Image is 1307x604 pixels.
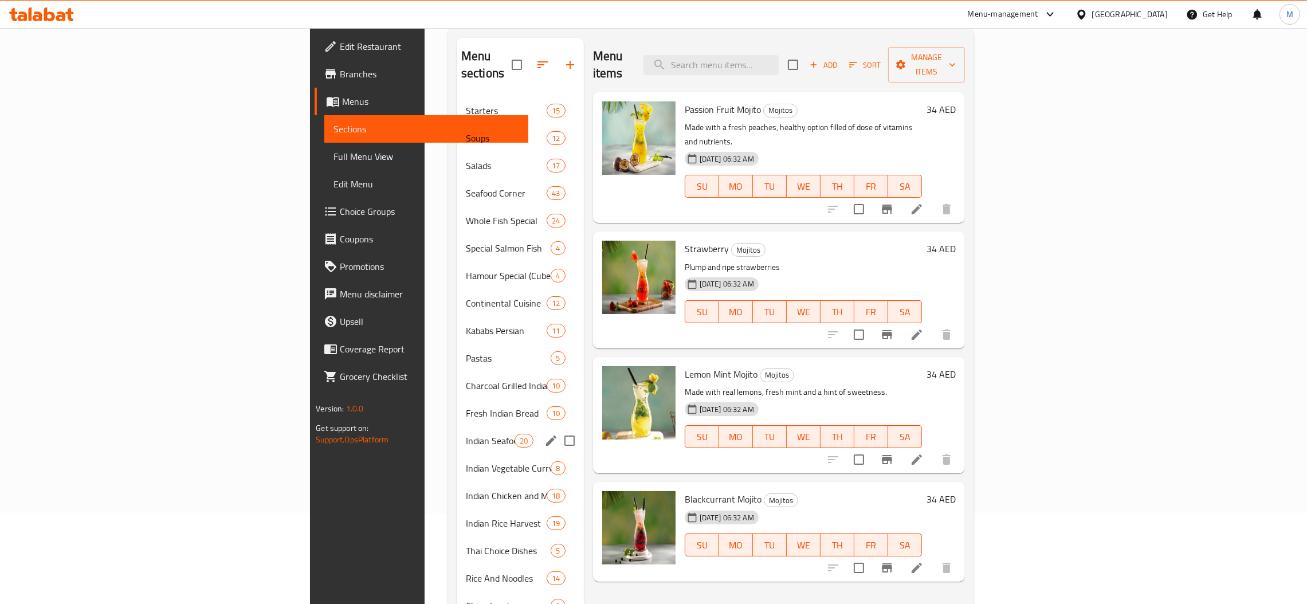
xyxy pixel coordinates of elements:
[340,205,519,218] span: Choice Groups
[732,244,765,257] span: Mojitos
[466,351,551,365] span: Pastas
[466,159,547,172] span: Salads
[547,105,564,116] span: 15
[324,170,528,198] a: Edit Menu
[893,178,917,195] span: SA
[933,321,960,348] button: delete
[551,351,565,365] div: items
[719,534,753,556] button: MO
[315,308,528,335] a: Upsell
[825,304,850,320] span: TH
[340,342,519,356] span: Coverage Report
[466,214,547,228] span: Whole Fish Special
[791,537,816,554] span: WE
[643,55,779,75] input: search
[466,104,547,117] span: Starters
[457,564,584,592] div: Rice And Noodles14
[457,427,584,454] div: Indian Seafood Curries20edit
[333,150,519,163] span: Full Menu View
[333,177,519,191] span: Edit Menu
[764,494,798,507] span: Mojitos
[316,432,388,447] a: Support.OpsPlatform
[466,461,551,475] div: Indian Vegetable Curry
[547,186,565,200] div: items
[821,534,854,556] button: TH
[547,214,565,228] div: items
[551,241,565,255] div: items
[893,429,917,445] span: SA
[695,279,759,289] span: [DATE] 06:32 AM
[719,300,753,323] button: MO
[888,534,922,556] button: SA
[685,491,762,508] span: Blackcurrant Mojito
[315,33,528,60] a: Edit Restaurant
[760,368,794,382] span: Mojitos
[842,56,888,74] span: Sort items
[927,366,956,382] h6: 34 AED
[551,270,564,281] span: 4
[547,573,564,584] span: 14
[466,516,547,530] span: Indian Rice Harvest
[457,399,584,427] div: Fresh Indian Bread10
[808,58,839,72] span: Add
[316,421,368,436] span: Get support on:
[888,47,965,83] button: Manage items
[719,425,753,448] button: MO
[695,154,759,164] span: [DATE] 06:32 AM
[457,97,584,124] div: Starters15
[515,434,533,448] div: items
[466,489,547,503] div: Indian Chicken and Mutton Curry Saloona
[910,561,924,575] a: Edit menu item
[873,321,901,348] button: Branch-specific-item
[602,491,676,564] img: Blackcurrant Mojito
[893,304,917,320] span: SA
[791,429,816,445] span: WE
[825,537,850,554] span: TH
[457,179,584,207] div: Seafood Corner43
[466,406,547,420] div: Fresh Indian Bread
[547,408,564,419] span: 10
[315,253,528,280] a: Promotions
[854,175,888,198] button: FR
[315,363,528,390] a: Grocery Checklist
[854,300,888,323] button: FR
[324,115,528,143] a: Sections
[787,425,821,448] button: WE
[764,493,798,507] div: Mojitos
[457,317,584,344] div: Kababs Persian11
[724,429,748,445] span: MO
[551,269,565,283] div: items
[457,234,584,262] div: Special Salmon Fish4
[847,197,871,221] span: Select to update
[888,175,922,198] button: SA
[821,425,854,448] button: TH
[805,56,842,74] span: Add item
[719,175,753,198] button: MO
[787,175,821,198] button: WE
[324,143,528,170] a: Full Menu View
[690,537,715,554] span: SU
[466,434,515,448] div: Indian Seafood Curries
[333,122,519,136] span: Sections
[547,296,565,310] div: items
[859,304,884,320] span: FR
[791,304,816,320] span: WE
[685,366,757,383] span: Lemon Mint Mojito
[315,198,528,225] a: Choice Groups
[543,432,560,449] button: edit
[316,401,344,416] span: Version:
[340,315,519,328] span: Upsell
[457,207,584,234] div: Whole Fish Special24
[547,215,564,226] span: 24
[346,401,363,416] span: 1.0.0
[547,381,564,391] span: 10
[466,296,547,310] span: Continental Cuisine
[690,178,715,195] span: SU
[685,534,719,556] button: SU
[910,453,924,466] a: Edit menu item
[933,446,960,473] button: delete
[551,243,564,254] span: 4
